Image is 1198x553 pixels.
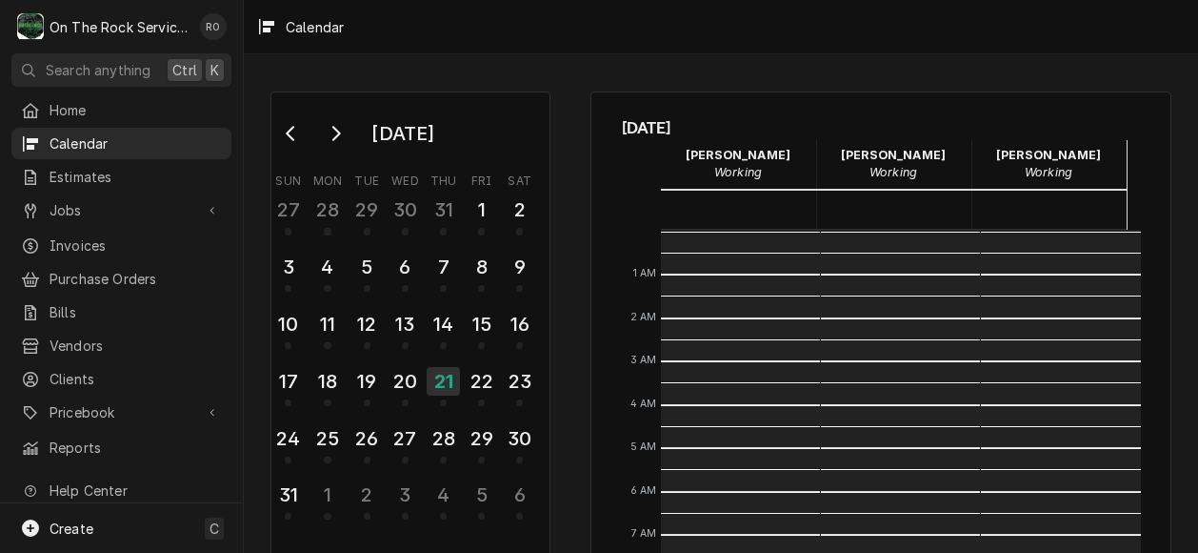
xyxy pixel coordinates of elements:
[17,13,44,40] div: O
[467,195,496,224] div: 1
[50,269,222,289] span: Purchase Orders
[50,302,222,322] span: Bills
[273,424,303,453] div: 24
[626,397,662,412] span: 4 AM
[352,481,382,509] div: 2
[312,253,342,281] div: 4
[50,336,222,356] span: Vendors
[629,266,662,281] span: 1 AM
[429,310,458,338] div: 14
[50,369,222,389] span: Clients
[50,402,193,422] span: Pricebook
[429,424,458,453] div: 28
[11,330,231,361] a: Vendors
[390,367,420,396] div: 20
[661,140,816,188] div: Ray Beals - Working
[50,167,222,187] span: Estimates
[50,200,193,220] span: Jobs
[427,367,460,396] div: 21
[50,481,220,501] span: Help Center
[467,310,496,338] div: 15
[273,195,303,224] div: 27
[11,263,231,295] a: Purchase Orders
[50,521,93,537] span: Create
[273,481,303,509] div: 31
[312,310,342,338] div: 11
[626,483,662,499] span: 6 AM
[200,13,227,40] div: RO
[270,167,308,190] th: Sunday
[627,526,662,542] span: 7 AM
[390,481,420,509] div: 3
[11,230,231,261] a: Invoices
[869,165,917,179] em: Working
[210,60,219,80] span: K
[841,148,946,162] strong: [PERSON_NAME]
[312,195,342,224] div: 28
[11,161,231,193] a: Estimates
[429,253,458,281] div: 7
[352,424,382,453] div: 26
[316,118,354,149] button: Go to next month
[626,440,662,455] span: 5 AM
[50,438,222,458] span: Reports
[50,100,222,120] span: Home
[390,195,420,224] div: 30
[352,195,382,224] div: 29
[50,17,190,37] div: On The Rock Services
[686,148,790,162] strong: [PERSON_NAME]
[501,167,539,190] th: Saturday
[505,195,534,224] div: 2
[11,363,231,395] a: Clients
[429,195,458,224] div: 31
[11,53,231,87] button: Search anythingCtrlK
[971,140,1127,188] div: Todd Brady - Working
[11,297,231,328] a: Bills
[467,424,496,453] div: 29
[172,60,197,80] span: Ctrl
[312,481,342,509] div: 1
[1025,165,1072,179] em: Working
[11,195,231,226] a: Go to Jobs
[273,310,303,338] div: 10
[352,253,382,281] div: 5
[11,432,231,463] a: Reports
[210,519,219,539] span: C
[505,310,534,338] div: 16
[463,167,501,190] th: Friday
[390,424,420,453] div: 27
[352,310,382,338] div: 12
[50,236,222,256] span: Invoices
[714,165,762,179] em: Working
[200,13,227,40] div: Rich Ortega's Avatar
[11,475,231,506] a: Go to Help Center
[816,140,971,188] div: Rich Ortega - Working
[365,117,441,150] div: [DATE]
[390,310,420,338] div: 13
[273,367,303,396] div: 17
[996,148,1101,162] strong: [PERSON_NAME]
[429,481,458,509] div: 4
[505,481,534,509] div: 6
[11,397,231,428] a: Go to Pricebook
[505,253,534,281] div: 9
[626,310,662,325] span: 2 AM
[425,167,463,190] th: Thursday
[386,167,424,190] th: Wednesday
[272,118,310,149] button: Go to previous month
[17,13,44,40] div: On The Rock Services's Avatar
[11,94,231,126] a: Home
[626,353,662,368] span: 3 AM
[467,253,496,281] div: 8
[505,424,534,453] div: 30
[11,128,231,159] a: Calendar
[312,367,342,396] div: 18
[50,133,222,154] span: Calendar
[273,253,303,281] div: 3
[352,367,382,396] div: 19
[467,481,496,509] div: 5
[390,253,420,281] div: 6
[312,424,342,453] div: 25
[46,60,150,80] span: Search anything
[348,167,386,190] th: Tuesday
